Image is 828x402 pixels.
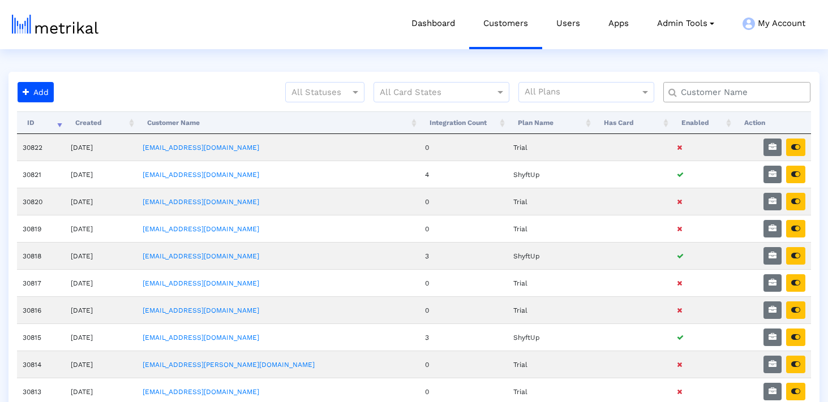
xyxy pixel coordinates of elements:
td: 0 [419,351,508,378]
th: Plan Name: activate to sort column ascending [508,111,594,134]
td: ShyftUp [508,161,594,188]
th: Action [734,111,811,134]
a: [EMAIL_ADDRESS][PERSON_NAME][DOMAIN_NAME] [143,361,315,369]
td: 30822 [17,134,65,161]
td: 30815 [17,323,65,351]
input: Customer Name [673,87,806,98]
a: [EMAIL_ADDRESS][DOMAIN_NAME] [143,279,259,287]
td: 3 [419,242,508,269]
td: 30821 [17,161,65,188]
img: my-account-menu-icon.png [743,18,755,30]
th: Integration Count: activate to sort column ascending [419,111,508,134]
td: ShyftUp [508,242,594,269]
th: ID: activate to sort column ascending [17,111,65,134]
td: [DATE] [65,351,138,378]
img: metrical-logo-light.png [12,15,98,34]
td: 0 [419,296,508,323]
th: Created: activate to sort column ascending [65,111,138,134]
td: 3 [419,323,508,351]
td: [DATE] [65,323,138,351]
td: [DATE] [65,188,138,215]
td: 0 [419,269,508,296]
td: 30819 [17,215,65,242]
th: Has Card: activate to sort column ascending [594,111,671,134]
td: Trial [508,351,594,378]
td: ShyftUp [508,323,594,351]
td: 4 [419,161,508,188]
td: 0 [419,188,508,215]
td: [DATE] [65,215,138,242]
a: [EMAIL_ADDRESS][DOMAIN_NAME] [143,144,259,152]
td: [DATE] [65,242,138,269]
button: Add [18,82,54,102]
td: Trial [508,188,594,215]
td: 0 [419,134,508,161]
a: [EMAIL_ADDRESS][DOMAIN_NAME] [143,225,259,233]
a: [EMAIL_ADDRESS][DOMAIN_NAME] [143,252,259,260]
a: [EMAIL_ADDRESS][DOMAIN_NAME] [143,306,259,314]
input: All Card States [380,85,483,100]
td: 30814 [17,351,65,378]
td: 30816 [17,296,65,323]
a: [EMAIL_ADDRESS][DOMAIN_NAME] [143,171,259,179]
a: [EMAIL_ADDRESS][DOMAIN_NAME] [143,334,259,342]
td: Trial [508,134,594,161]
td: Trial [508,296,594,323]
td: Trial [508,269,594,296]
td: 30818 [17,242,65,269]
td: [DATE] [65,296,138,323]
th: Enabled: activate to sort column ascending [671,111,734,134]
td: [DATE] [65,134,138,161]
td: [DATE] [65,269,138,296]
td: 30817 [17,269,65,296]
td: 30820 [17,188,65,215]
td: Trial [508,215,594,242]
td: 0 [419,215,508,242]
th: Customer Name: activate to sort column ascending [137,111,419,134]
input: All Plans [525,85,642,100]
a: [EMAIL_ADDRESS][DOMAIN_NAME] [143,388,259,396]
td: [DATE] [65,161,138,188]
a: [EMAIL_ADDRESS][DOMAIN_NAME] [143,198,259,206]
